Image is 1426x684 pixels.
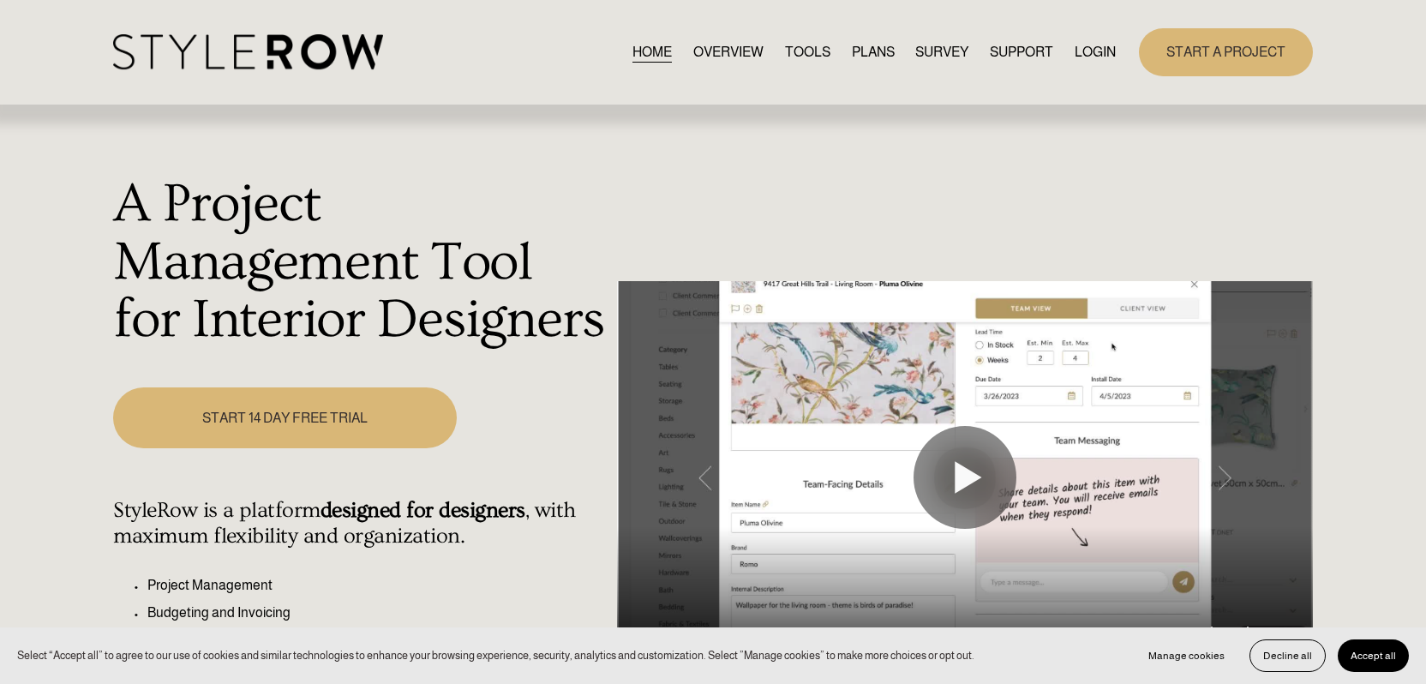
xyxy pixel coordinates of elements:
a: HOME [632,40,672,63]
span: Manage cookies [1148,650,1225,662]
a: PLANS [852,40,895,63]
span: SUPPORT [990,42,1053,63]
a: SURVEY [915,40,968,63]
h1: A Project Management Tool for Interior Designers [113,176,608,350]
a: START A PROJECT [1139,28,1313,75]
p: Select “Accept all” to agree to our use of cookies and similar technologies to enhance your brows... [17,647,974,663]
h4: StyleRow is a platform , with maximum flexibility and organization. [113,498,608,549]
button: Decline all [1249,639,1326,672]
p: Budgeting and Invoicing [147,603,608,623]
button: Play [914,426,1016,529]
a: START 14 DAY FREE TRIAL [113,387,456,448]
a: TOOLS [785,40,830,63]
a: folder dropdown [990,40,1053,63]
button: Accept all [1338,639,1409,672]
button: Manage cookies [1135,639,1237,672]
strong: designed for designers [321,498,525,523]
p: Project Management [147,575,608,596]
img: StyleRow [113,34,383,69]
a: LOGIN [1075,40,1116,63]
span: Decline all [1263,650,1312,662]
span: Accept all [1351,650,1396,662]
a: OVERVIEW [693,40,764,63]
